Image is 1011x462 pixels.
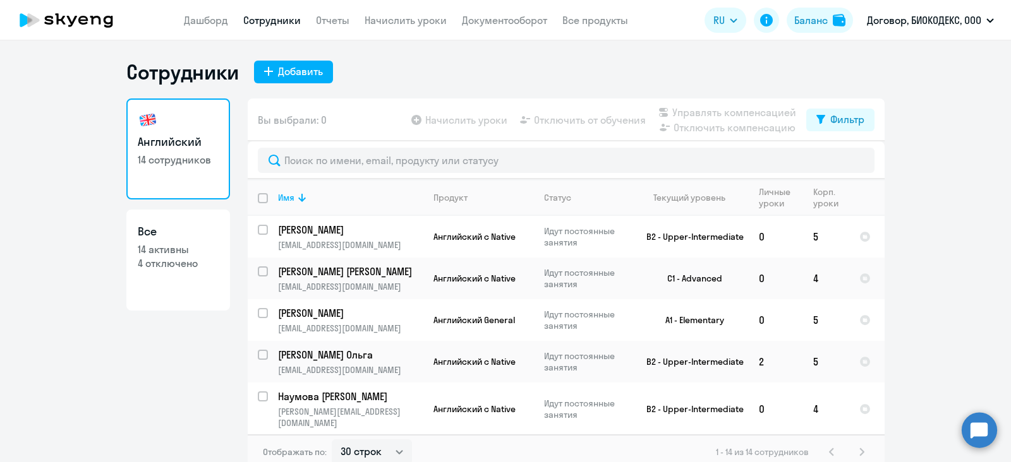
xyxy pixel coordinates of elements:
[544,350,631,373] p: Идут постоянные занятия
[254,61,333,83] button: Добавить
[544,192,631,203] div: Статус
[641,192,748,203] div: Текущий уровень
[278,306,423,320] a: [PERSON_NAME]
[278,239,423,251] p: [EMAIL_ADDRESS][DOMAIN_NAME]
[263,446,327,458] span: Отображать по:
[278,64,323,79] div: Добавить
[544,398,631,420] p: Идут постоянные занятия
[803,216,849,258] td: 5
[278,348,421,362] p: [PERSON_NAME] Ольга
[126,210,230,311] a: Все14 активны4 отключено
[749,341,803,382] td: 2
[631,341,749,382] td: B2 - Upper-Intermediate
[126,59,239,85] h1: Сотрудники
[138,223,219,240] h3: Все
[544,267,631,290] p: Идут постоянные занятия
[803,382,849,435] td: 4
[126,98,230,199] a: Английский14 сотрудников
[278,192,423,203] div: Имя
[433,356,516,367] span: Английский с Native
[803,258,849,299] td: 4
[278,264,423,278] a: [PERSON_NAME] [PERSON_NAME]
[803,299,849,341] td: 5
[759,186,802,209] div: Личные уроки
[759,186,794,209] div: Личные уроки
[433,231,516,242] span: Английский с Native
[365,14,447,27] a: Начислить уроки
[813,186,840,209] div: Корп. уроки
[867,13,981,28] p: Договор, БИОКОДЕКС, ООО
[138,242,219,256] p: 14 активны
[631,216,749,258] td: B2 - Upper-Intermediate
[803,341,849,382] td: 5
[278,323,423,334] p: [EMAIL_ADDRESS][DOMAIN_NAME]
[716,446,809,458] span: 1 - 14 из 14 сотрудников
[278,192,294,203] div: Имя
[653,192,725,203] div: Текущий уровень
[787,8,853,33] button: Балансbalance
[184,14,228,27] a: Дашборд
[138,134,219,150] h3: Английский
[749,258,803,299] td: 0
[544,192,571,203] div: Статус
[278,389,421,403] p: Наумова [PERSON_NAME]
[433,192,468,203] div: Продукт
[433,314,515,326] span: Английский General
[631,299,749,341] td: A1 - Elementary
[278,281,423,292] p: [EMAIL_ADDRESS][DOMAIN_NAME]
[433,192,533,203] div: Продукт
[278,264,421,278] p: [PERSON_NAME] [PERSON_NAME]
[749,382,803,435] td: 0
[813,186,849,209] div: Корп. уроки
[462,14,547,27] a: Документооборот
[433,403,516,415] span: Английский с Native
[631,382,749,435] td: B2 - Upper-Intermediate
[830,112,864,127] div: Фильтр
[138,153,219,167] p: 14 сотрудников
[258,148,875,173] input: Поиск по имени, email, продукту или статусу
[278,223,421,237] p: [PERSON_NAME]
[544,225,631,248] p: Идут постоянные занятия
[278,389,423,403] a: Наумова [PERSON_NAME]
[544,309,631,331] p: Идут постоянные занятия
[278,364,423,376] p: [EMAIL_ADDRESS][DOMAIN_NAME]
[278,406,423,429] p: [PERSON_NAME][EMAIL_ADDRESS][DOMAIN_NAME]
[278,306,421,320] p: [PERSON_NAME]
[713,13,725,28] span: RU
[749,299,803,341] td: 0
[278,223,423,237] a: [PERSON_NAME]
[631,258,749,299] td: C1 - Advanced
[316,14,349,27] a: Отчеты
[138,110,158,130] img: english
[243,14,301,27] a: Сотрудники
[705,8,746,33] button: RU
[278,348,423,362] a: [PERSON_NAME] Ольга
[433,273,516,284] span: Английский с Native
[138,256,219,270] p: 4 отключено
[562,14,628,27] a: Все продукты
[258,112,327,127] span: Вы выбрали: 0
[861,5,1000,35] button: Договор, БИОКОДЕКС, ООО
[794,13,828,28] div: Баланс
[749,216,803,258] td: 0
[806,109,875,131] button: Фильтр
[833,14,845,27] img: balance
